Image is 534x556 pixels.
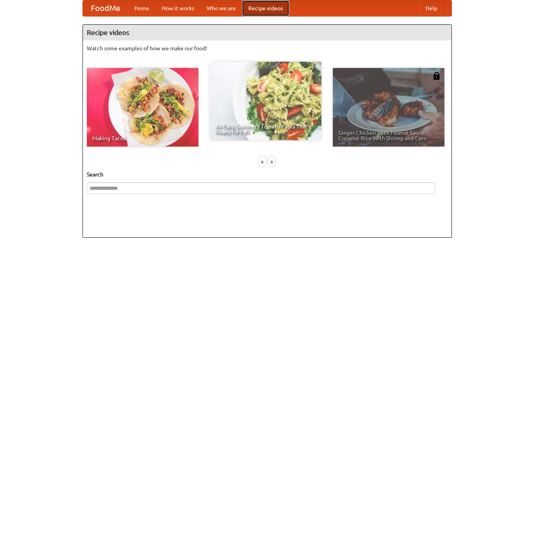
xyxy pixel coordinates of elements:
h5: Search [87,171,448,178]
div: « [259,157,266,167]
a: Home [128,0,156,16]
a: Recipe videos [242,0,289,16]
a: How it works [156,0,200,16]
a: An Easy, Summery Tomato Pasta That's Ready for Fall [210,62,321,140]
h4: Recipe videos [83,25,451,40]
a: Help [419,0,444,16]
a: FoodMe [83,0,128,16]
a: Making Tacos [87,68,198,147]
p: Watch some examples of how we make our food! [87,44,448,52]
div: » [268,157,275,167]
span: An Easy, Summery Tomato Pasta That's Ready for Fall [215,124,316,135]
img: 483408.png [433,72,440,80]
a: Who we are [200,0,242,16]
span: Making Tacos [92,136,193,141]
